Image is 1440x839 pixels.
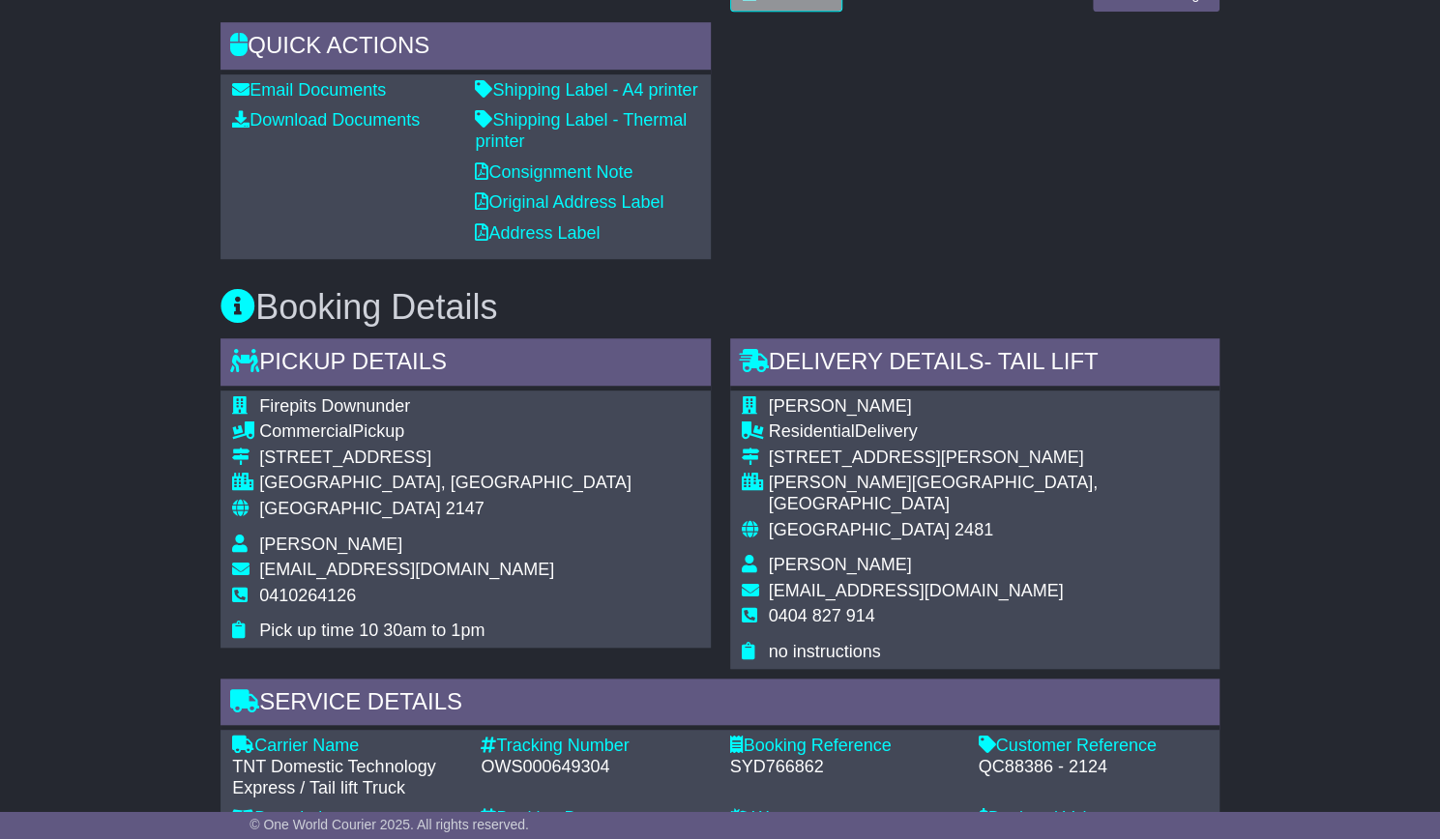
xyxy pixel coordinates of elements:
[769,421,1208,443] div: Delivery
[979,757,1208,778] div: QC88386 - 2124
[446,499,485,518] span: 2147
[259,621,485,640] span: Pick up time 10 30am to 1pm
[259,421,632,443] div: Pickup
[769,448,1208,469] div: [STREET_ADDRESS][PERSON_NAME]
[475,162,632,182] a: Consignment Note
[729,736,958,757] div: Booking Reference
[730,338,1220,391] div: Delivery Details
[769,520,950,539] span: [GEOGRAPHIC_DATA]
[220,22,710,74] div: Quick Actions
[769,581,1064,600] span: [EMAIL_ADDRESS][DOMAIN_NAME]
[475,223,600,243] a: Address Label
[232,110,420,130] a: Download Documents
[259,535,402,554] span: [PERSON_NAME]
[220,288,1220,327] h3: Booking Details
[475,80,697,100] a: Shipping Label - A4 printer
[481,757,710,778] div: OWS000649304
[259,560,554,579] span: [EMAIL_ADDRESS][DOMAIN_NAME]
[475,192,663,212] a: Original Address Label
[220,338,710,391] div: Pickup Details
[955,520,993,539] span: 2481
[769,606,875,625] span: 0404 827 914
[984,348,1098,374] span: - Tail Lift
[769,642,881,661] span: no instructions
[475,110,687,151] a: Shipping Label - Thermal printer
[259,499,440,518] span: [GEOGRAPHIC_DATA]
[259,448,632,469] div: [STREET_ADDRESS]
[481,808,710,829] div: Booking Date
[769,473,1208,514] div: [PERSON_NAME][GEOGRAPHIC_DATA], [GEOGRAPHIC_DATA]
[259,473,632,494] div: [GEOGRAPHIC_DATA], [GEOGRAPHIC_DATA]
[979,736,1208,757] div: Customer Reference
[259,586,356,605] span: 0410264126
[220,679,1220,731] div: Service Details
[250,817,529,832] span: © One World Courier 2025. All rights reserved.
[232,80,386,100] a: Email Documents
[259,421,352,441] span: Commercial
[769,421,855,441] span: Residential
[729,757,958,778] div: SYD766862
[259,396,410,416] span: Firepits Downunder
[232,808,461,829] div: Description
[729,808,958,829] div: Warranty
[979,808,1208,829] div: Declared Value
[232,736,461,757] div: Carrier Name
[769,555,912,574] span: [PERSON_NAME]
[481,736,710,757] div: Tracking Number
[232,757,461,798] div: TNT Domestic Technology Express / Tail lift Truck
[769,396,912,416] span: [PERSON_NAME]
